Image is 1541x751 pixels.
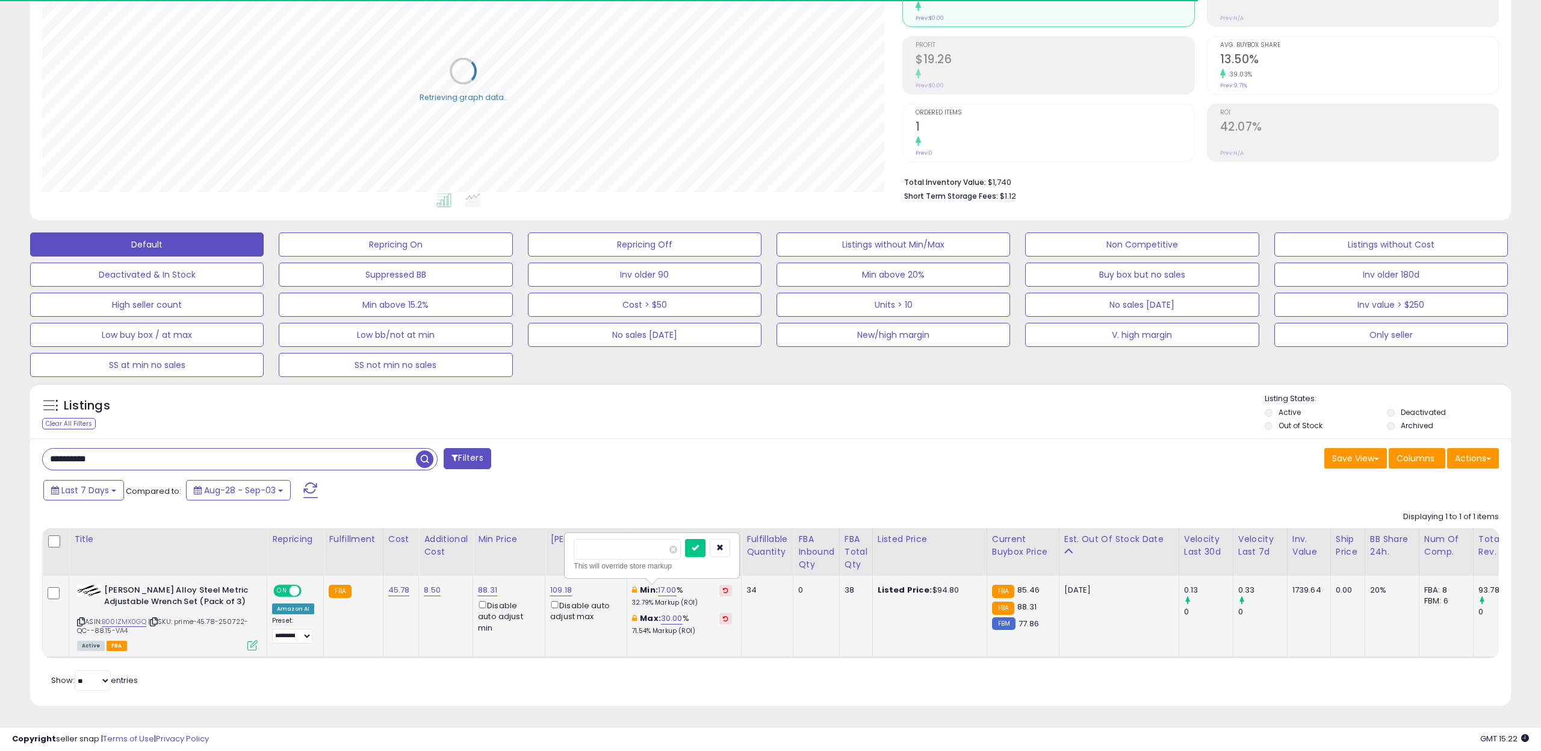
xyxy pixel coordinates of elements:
[1220,120,1498,136] h2: 42.07%
[992,602,1014,615] small: FBA
[777,323,1010,347] button: New/high margin
[1184,585,1233,596] div: 0.13
[798,585,830,596] div: 0
[550,599,618,622] div: Disable auto adjust max
[1424,585,1464,596] div: FBA: 8
[478,584,497,596] a: 88.31
[74,533,262,546] div: Title
[1274,232,1508,257] button: Listings without Cost
[1025,263,1259,287] button: Buy box but no sales
[204,484,276,496] span: Aug-28 - Sep-03
[300,586,319,596] span: OFF
[640,612,661,624] b: Max:
[1184,533,1228,558] div: Velocity Last 30d
[777,293,1010,317] button: Units > 10
[1279,407,1301,417] label: Active
[1480,733,1529,744] span: 2025-09-11 15:22 GMT
[632,599,732,607] p: 32.79% Markup (ROI)
[478,533,540,546] div: Min Price
[746,585,784,596] div: 34
[1478,585,1527,596] div: 93.78
[77,617,248,635] span: | SKU: prime-45.78-250722-QC--88.15-VA4
[329,585,351,598] small: FBA
[1064,533,1174,546] div: Est. Out Of Stock Date
[272,533,318,546] div: Repricing
[1424,596,1464,606] div: FBM: 6
[1292,533,1326,558] div: Inv. value
[1025,323,1259,347] button: V. high margin
[640,584,658,596] b: Min:
[528,263,761,287] button: Inv older 90
[1401,420,1433,431] label: Archived
[1478,606,1527,617] div: 0
[42,418,96,429] div: Clear All Filters
[661,612,683,625] a: 30.00
[77,585,258,649] div: ASIN:
[878,533,982,546] div: Listed Price
[1336,533,1360,558] div: Ship Price
[279,353,512,377] button: SS not min no sales
[1184,606,1233,617] div: 0
[424,533,468,558] div: Additional Cost
[1403,511,1499,523] div: Displaying 1 to 1 of 1 items
[12,733,56,744] strong: Copyright
[156,733,209,744] a: Privacy Policy
[904,174,1490,189] li: $1,740
[916,149,932,157] small: Prev: 0
[992,585,1014,598] small: FBA
[1238,585,1287,596] div: 0.33
[658,584,677,596] a: 17.00
[878,584,932,596] b: Listed Price:
[1000,190,1016,202] span: $1.12
[1370,533,1414,558] div: BB Share 24h.
[550,533,622,546] div: [PERSON_NAME]
[528,293,761,317] button: Cost > $50
[51,675,138,686] span: Show: entries
[1220,110,1498,116] span: ROI
[1220,42,1498,49] span: Avg. Buybox Share
[1336,585,1356,596] div: 0.00
[272,603,314,614] div: Amazon AI
[1324,448,1387,469] button: Save View
[746,533,788,558] div: Fulfillable Quantity
[274,586,290,596] span: ON
[1238,606,1287,617] div: 0
[632,585,732,607] div: %
[1478,533,1522,558] div: Total Rev.
[845,585,863,596] div: 38
[1220,82,1247,89] small: Prev: 9.71%
[916,52,1194,69] h2: $19.26
[1220,149,1244,157] small: Prev: N/A
[798,533,834,571] div: FBA inbound Qty
[388,584,410,596] a: 45.78
[272,617,314,644] div: Preset:
[992,617,1015,630] small: FBM
[528,232,761,257] button: Repricing Off
[107,641,127,651] span: FBA
[186,480,291,500] button: Aug-28 - Sep-03
[1064,585,1170,596] p: [DATE]
[777,263,1010,287] button: Min above 20%
[1220,52,1498,69] h2: 13.50%
[30,353,264,377] button: SS at min no sales
[478,599,536,634] div: Disable auto adjust min
[424,584,441,596] a: 8.50
[1238,533,1282,558] div: Velocity Last 7d
[420,92,507,102] div: Retrieving graph data..
[1220,14,1244,22] small: Prev: N/A
[103,733,154,744] a: Terms of Use
[279,263,512,287] button: Suppressed BB
[1401,407,1446,417] label: Deactivated
[61,484,109,496] span: Last 7 Days
[1226,70,1253,79] small: 39.03%
[528,323,761,347] button: No sales [DATE]
[1370,585,1410,596] div: 20%
[632,627,732,635] p: 71.54% Markup (ROI)
[916,110,1194,116] span: Ordered Items
[1397,452,1434,464] span: Columns
[43,480,124,500] button: Last 7 Days
[916,14,944,22] small: Prev: $0.00
[992,533,1054,558] div: Current Buybox Price
[30,232,264,257] button: Default
[329,533,377,546] div: Fulfillment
